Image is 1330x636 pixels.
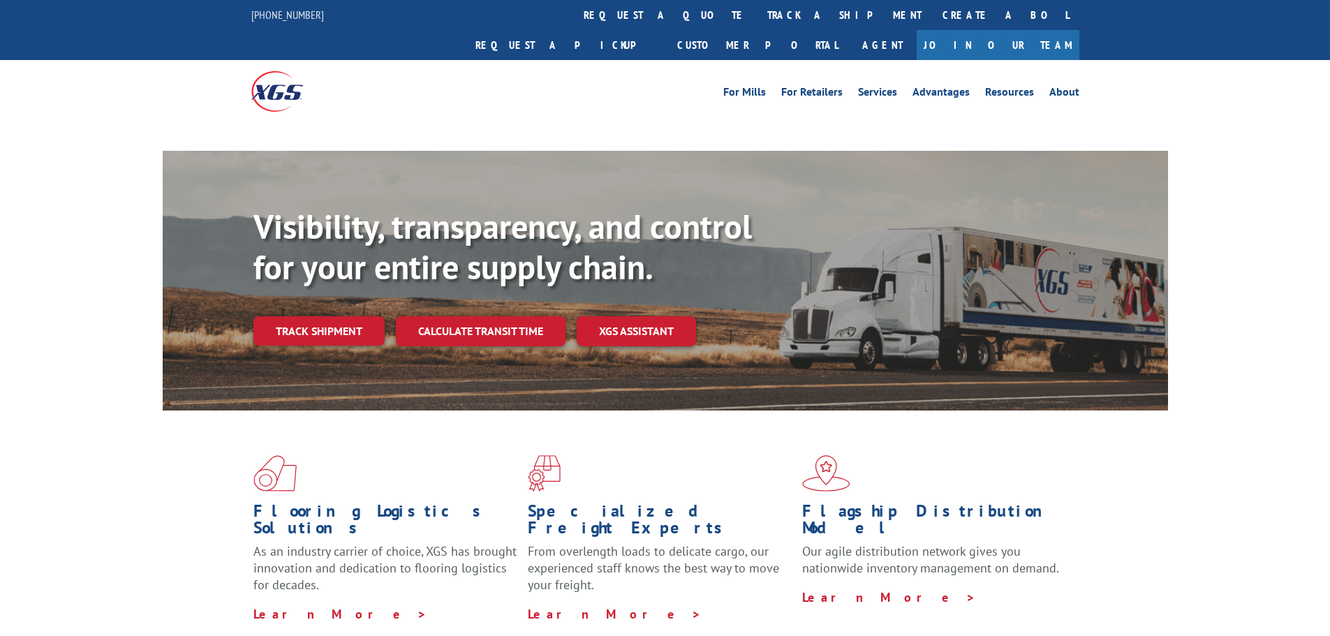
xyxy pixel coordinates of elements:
[253,205,752,288] b: Visibility, transparency, and control for your entire supply chain.
[253,503,517,543] h1: Flooring Logistics Solutions
[912,87,970,102] a: Advantages
[917,30,1079,60] a: Join Our Team
[253,316,385,346] a: Track shipment
[528,606,702,622] a: Learn More >
[253,455,297,491] img: xgs-icon-total-supply-chain-intelligence-red
[253,606,427,622] a: Learn More >
[802,503,1066,543] h1: Flagship Distribution Model
[465,30,667,60] a: Request a pickup
[528,455,561,491] img: xgs-icon-focused-on-flooring-red
[396,316,566,346] a: Calculate transit time
[802,589,976,605] a: Learn More >
[1049,87,1079,102] a: About
[802,543,1059,576] span: Our agile distribution network gives you nationwide inventory management on demand.
[985,87,1034,102] a: Resources
[802,455,850,491] img: xgs-icon-flagship-distribution-model-red
[577,316,696,346] a: XGS ASSISTANT
[528,543,792,605] p: From overlength loads to delicate cargo, our experienced staff knows the best way to move your fr...
[858,87,897,102] a: Services
[253,543,517,593] span: As an industry carrier of choice, XGS has brought innovation and dedication to flooring logistics...
[667,30,848,60] a: Customer Portal
[781,87,843,102] a: For Retailers
[848,30,917,60] a: Agent
[251,8,324,22] a: [PHONE_NUMBER]
[723,87,766,102] a: For Mills
[528,503,792,543] h1: Specialized Freight Experts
